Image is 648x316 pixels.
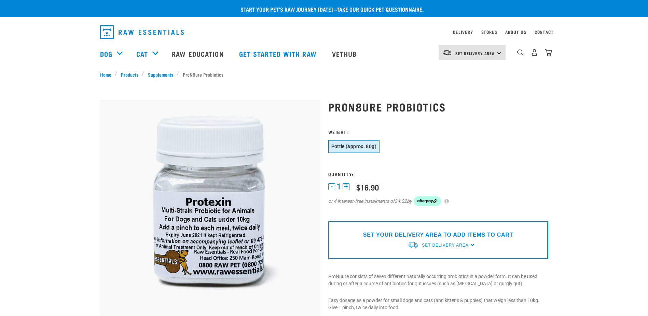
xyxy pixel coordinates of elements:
[481,31,497,33] a: Stores
[395,198,407,205] span: $4.22
[328,129,548,134] h3: Weight:
[363,231,513,239] p: SET YOUR DELIVERY AREA TO ADD ITEMS TO CART
[328,101,548,113] h1: ProN8ure Probiotics
[100,71,548,78] nav: breadcrumbs
[328,196,548,206] div: or 4 interest-free instalments of by
[545,49,552,56] img: home-icon@2x.png
[531,49,538,56] img: user.png
[343,183,349,190] button: +
[328,183,335,190] button: -
[443,50,452,56] img: van-moving.png
[144,71,177,78] a: Supplements
[505,31,526,33] a: About Us
[117,71,142,78] a: Products
[517,49,524,56] img: home-icon-1@2x.png
[165,40,232,67] a: Raw Education
[100,25,184,39] img: Raw Essentials Logo
[136,49,148,59] a: Cat
[414,196,441,206] img: Afterpay
[328,273,548,287] p: ProN8ure consists of seven different naturally occurring probiotics in a powder form. It can be u...
[232,40,325,67] a: Get started with Raw
[328,297,548,311] p: Easy dosage as a powder for small dogs and cats (and kittens & puppies) that weigh less than 10kg...
[535,31,554,33] a: Contact
[337,183,341,190] span: 1
[408,241,418,248] img: van-moving.png
[328,140,380,153] button: Pottle (approx. 80g)
[453,31,473,33] a: Delivery
[455,52,495,54] span: Set Delivery Area
[325,40,366,67] a: Vethub
[422,243,468,248] span: Set Delivery Area
[100,71,115,78] a: Home
[328,171,548,176] h3: Quantity:
[95,23,554,42] nav: dropdown navigation
[337,8,424,11] a: take our quick pet questionnaire.
[100,49,112,59] a: Dog
[356,183,379,192] div: $16.90
[331,144,376,149] span: Pottle (approx. 80g)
